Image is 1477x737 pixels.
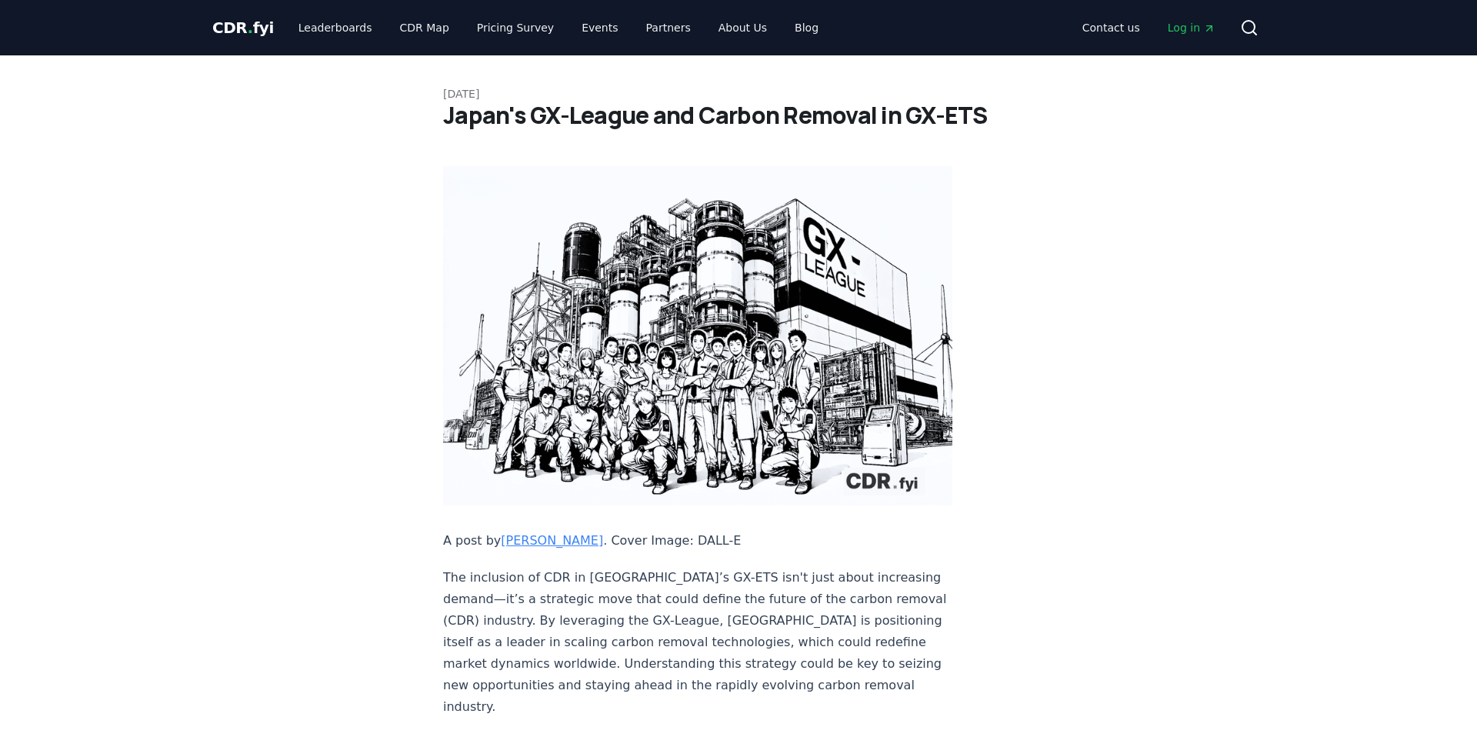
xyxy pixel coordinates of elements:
[443,86,1034,102] p: [DATE]
[569,14,630,42] a: Events
[1070,14,1228,42] nav: Main
[286,14,831,42] nav: Main
[443,102,1034,129] h1: Japan's GX-League and Carbon Removal in GX-ETS
[443,567,952,718] p: The inclusion of CDR in [GEOGRAPHIC_DATA]’s GX-ETS isn't just about increasing demand—it’s a stra...
[443,530,952,552] p: A post by . Cover Image: DALL-E
[212,17,274,38] a: CDR.fyi
[782,14,831,42] a: Blog
[634,14,703,42] a: Partners
[388,14,462,42] a: CDR Map
[248,18,253,37] span: .
[286,14,385,42] a: Leaderboards
[1155,14,1228,42] a: Log in
[1070,14,1152,42] a: Contact us
[706,14,779,42] a: About Us
[212,18,274,37] span: CDR fyi
[501,533,603,548] a: [PERSON_NAME]
[1168,20,1215,35] span: Log in
[465,14,566,42] a: Pricing Survey
[443,166,952,505] img: blog post image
